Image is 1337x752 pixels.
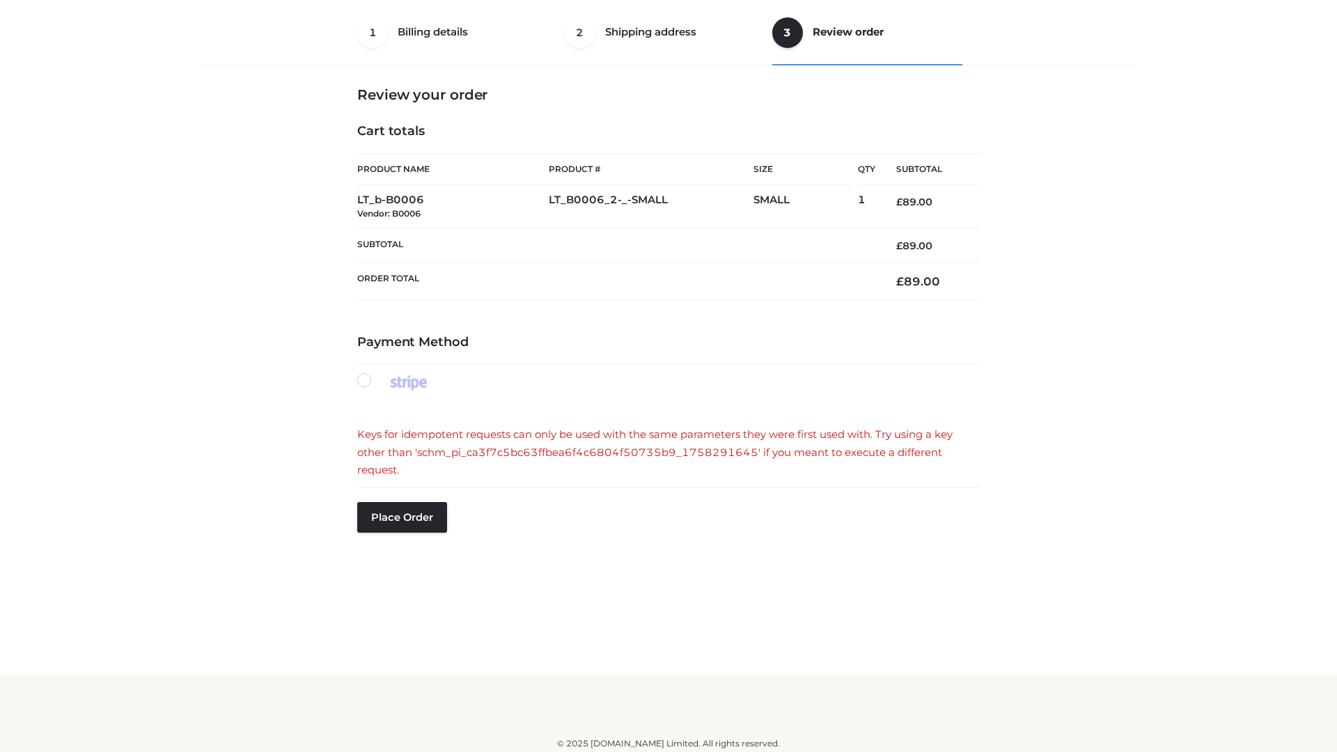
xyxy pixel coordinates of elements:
span: £ [896,196,902,208]
td: SMALL [753,185,858,229]
th: Product # [549,153,753,185]
h4: Payment Method [357,335,980,350]
th: Subtotal [875,154,980,185]
td: 1 [858,185,875,229]
bdi: 89.00 [896,240,932,252]
bdi: 89.00 [896,274,940,288]
span: £ [896,274,904,288]
h3: Review your order [357,86,980,103]
div: Keys for idempotent requests can only be used with the same parameters they were first used with.... [357,425,980,479]
div: © 2025 [DOMAIN_NAME] Limited. All rights reserved. [207,737,1130,751]
small: Vendor: B0006 [357,208,421,219]
th: Product Name [357,153,549,185]
h4: Cart totals [357,124,980,139]
td: LT_B0006_2-_-SMALL [549,185,753,229]
bdi: 89.00 [896,196,932,208]
button: Place order [357,502,447,533]
td: LT_b-B0006 [357,185,549,229]
th: Subtotal [357,228,875,263]
span: £ [896,240,902,252]
th: Order Total [357,263,875,300]
th: Qty [858,153,875,185]
th: Size [753,154,851,185]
